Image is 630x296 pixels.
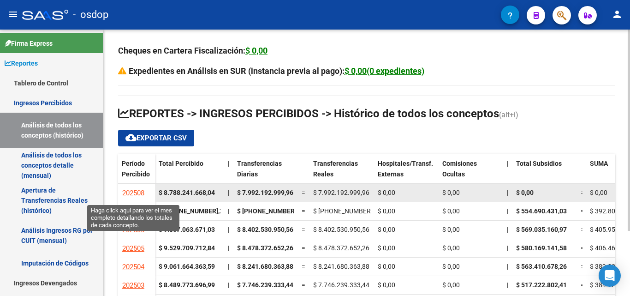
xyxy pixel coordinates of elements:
[245,44,267,57] div: $ 0,00
[237,160,282,178] span: Transferencias Diarias
[73,5,108,25] span: - osdop
[590,160,608,167] span: SUMA
[378,207,395,215] span: $ 0,00
[228,189,229,196] span: |
[5,38,53,48] span: Firma Express
[159,207,227,215] strong: $ [PHONE_NUMBER],22
[378,263,395,270] span: $ 0,00
[313,244,369,252] span: $ 8.478.372.652,26
[302,281,305,289] span: =
[228,263,229,270] span: |
[122,281,144,290] span: 202503
[313,226,369,233] span: $ 8.402.530.950,56
[313,207,381,215] span: $ [PHONE_NUMBER],42
[122,207,144,216] span: 202507
[237,263,293,270] span: $ 8.241.680.363,88
[516,207,567,215] span: $ 554.690.431,03
[302,226,305,233] span: =
[378,281,395,289] span: $ 0,00
[581,207,584,215] span: =
[302,263,305,270] span: =
[228,226,229,233] span: |
[378,244,395,252] span: $ 0,00
[159,244,215,252] strong: $ 9.529.709.712,84
[237,189,293,196] span: $ 7.992.192.999,96
[159,160,203,167] span: Total Percibido
[159,226,215,233] strong: $ 9.807.063.671,03
[233,154,298,193] datatable-header-cell: Transferencias Diarias
[612,9,623,20] mat-icon: person
[237,281,293,289] span: $ 7.746.239.333,44
[122,263,144,271] span: 202504
[118,46,267,55] strong: Cheques en Cartera Fiscalización:
[228,244,229,252] span: |
[442,263,460,270] span: $ 0,00
[442,189,460,196] span: $ 0,00
[516,263,567,270] span: $ 563.410.678,26
[503,154,512,193] datatable-header-cell: |
[5,58,38,68] span: Reportes
[313,189,369,196] span: $ 7.992.192.999,96
[345,65,424,78] div: $ 0,00(0 expedientes)
[155,154,224,193] datatable-header-cell: Total Percibido
[118,107,499,120] span: REPORTES -> INGRESOS PERCIBIDOS -> Histórico de todos los conceptos
[118,154,155,193] datatable-header-cell: Período Percibido
[228,281,229,289] span: |
[439,154,503,193] datatable-header-cell: Comisiones Ocultas
[581,189,584,196] span: =
[378,189,395,196] span: $ 0,00
[442,244,460,252] span: $ 0,00
[516,244,567,252] span: $ 580.169.141,58
[507,263,508,270] span: |
[122,189,144,197] span: 202508
[442,160,477,178] span: Comisiones Ocultas
[228,207,229,215] span: |
[590,189,607,196] span: $ 0,00
[122,226,144,234] span: 202506
[507,207,508,215] span: |
[507,281,508,289] span: |
[516,189,534,196] span: $ 0,00
[516,226,567,233] span: $ 569.035.160,97
[125,134,187,142] span: Exportar CSV
[499,110,518,119] span: (alt+i)
[7,9,18,20] mat-icon: menu
[159,281,215,289] strong: $ 8.489.773.696,99
[313,281,369,289] span: $ 7.746.239.333,44
[512,154,577,193] datatable-header-cell: Total Subsidios
[374,154,439,193] datatable-header-cell: Hospitales/Transf. Externas
[581,263,584,270] span: =
[581,244,584,252] span: =
[302,244,305,252] span: =
[581,281,584,289] span: =
[122,160,150,178] span: Período Percibido
[516,160,562,167] span: Total Subsidios
[302,207,305,215] span: =
[118,130,194,146] button: Exportar CSV
[442,207,460,215] span: $ 0,00
[129,66,424,76] strong: Expedientes en Análisis en SUR (instancia previa al pago):
[313,263,369,270] span: $ 8.241.680.363,88
[159,189,215,196] strong: $ 8.788.241.668,04
[581,226,584,233] span: =
[507,226,508,233] span: |
[309,154,374,193] datatable-header-cell: Transferencias Reales
[125,132,137,143] mat-icon: cloud_download
[302,189,305,196] span: =
[507,160,509,167] span: |
[378,160,433,178] span: Hospitales/Transf. Externas
[507,189,508,196] span: |
[224,154,233,193] datatable-header-cell: |
[516,281,567,289] span: $ 517.222.802,41
[599,265,621,287] div: Open Intercom Messenger
[378,226,395,233] span: $ 0,00
[237,244,293,252] span: $ 8.478.372.652,26
[237,226,293,233] span: $ 8.402.530.950,56
[507,244,508,252] span: |
[159,263,215,270] strong: $ 9.061.664.363,59
[442,226,460,233] span: $ 0,00
[237,207,305,215] span: $ [PHONE_NUMBER],42
[122,244,144,253] span: 202505
[442,281,460,289] span: $ 0,00
[228,160,230,167] span: |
